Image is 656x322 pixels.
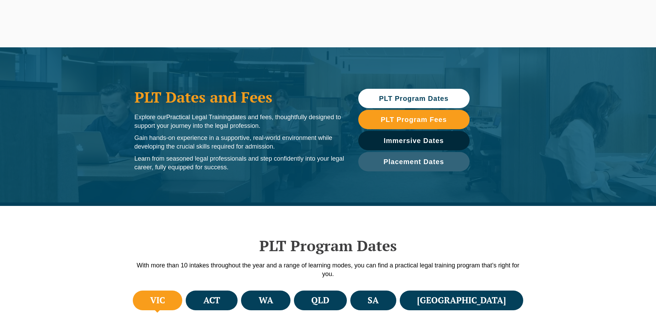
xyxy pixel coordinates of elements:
[417,295,506,306] h4: [GEOGRAPHIC_DATA]
[135,154,344,172] p: Learn from seasoned legal professionals and step confidently into your legal career, fully equipp...
[135,134,344,151] p: Gain hands-on experience in a supportive, real-world environment while developing the crucial ski...
[150,295,165,306] h4: VIC
[358,152,470,171] a: Placement Dates
[381,116,447,123] span: PLT Program Fees
[384,137,444,144] span: Immersive Dates
[358,131,470,150] a: Immersive Dates
[259,295,273,306] h4: WA
[131,237,525,254] h2: PLT Program Dates
[384,158,444,165] span: Placement Dates
[368,295,379,306] h4: SA
[203,295,220,306] h4: ACT
[166,114,231,121] span: Practical Legal Training
[358,110,470,129] a: PLT Program Fees
[379,95,449,102] span: PLT Program Dates
[311,295,329,306] h4: QLD
[131,261,525,278] p: With more than 10 intakes throughout the year and a range of learning modes, you can find a pract...
[135,113,344,130] p: Explore our dates and fees, thoughtfully designed to support your journey into the legal profession.
[135,88,344,106] h1: PLT Dates and Fees
[358,89,470,108] a: PLT Program Dates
